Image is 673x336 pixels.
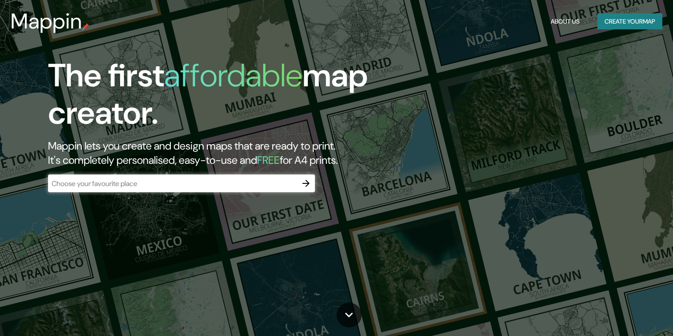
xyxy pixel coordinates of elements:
[82,23,89,30] img: mappin-pin
[164,55,302,96] h1: affordable
[48,178,297,189] input: Choose your favourite place
[594,301,663,326] iframe: Help widget launcher
[547,13,583,30] button: About Us
[11,9,82,34] h3: Mappin
[257,153,280,167] h5: FREE
[597,13,662,30] button: Create yourmap
[48,57,385,139] h1: The first map creator.
[48,139,385,167] h2: Mappin lets you create and design maps that are ready to print. It's completely personalised, eas...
